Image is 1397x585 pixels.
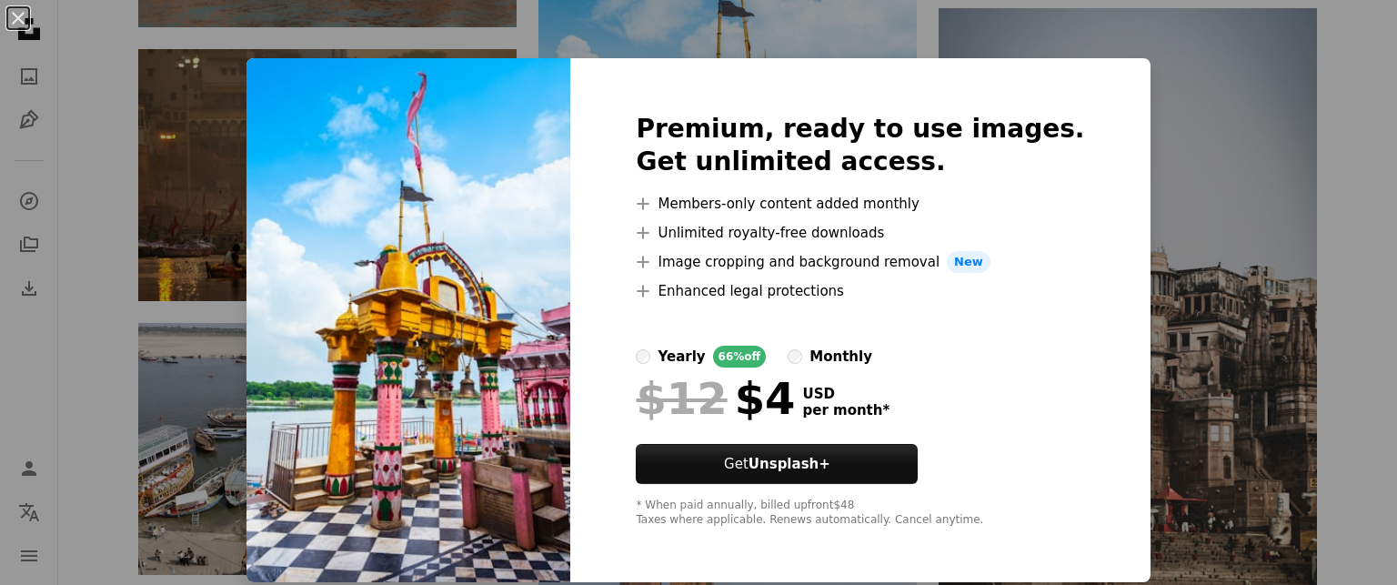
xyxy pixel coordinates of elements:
[636,251,1084,273] li: Image cropping and background removal
[713,346,767,368] div: 66% off
[802,402,889,419] span: per month *
[636,349,650,364] input: yearly66%off
[636,375,727,422] span: $12
[809,346,872,368] div: monthly
[636,375,795,422] div: $4
[636,499,1084,528] div: * When paid annually, billed upfront $48 Taxes where applicable. Renews automatically. Cancel any...
[802,386,889,402] span: USD
[636,113,1084,178] h2: Premium, ready to use images. Get unlimited access.
[636,222,1084,244] li: Unlimited royalty-free downloads
[636,193,1084,215] li: Members-only content added monthly
[658,346,705,368] div: yearly
[636,444,918,484] button: GetUnsplash+
[947,251,990,273] span: New
[788,349,802,364] input: monthly
[749,456,830,472] strong: Unsplash+
[246,58,570,582] img: premium_photo-1697729454319-d4405602379a
[636,280,1084,302] li: Enhanced legal protections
